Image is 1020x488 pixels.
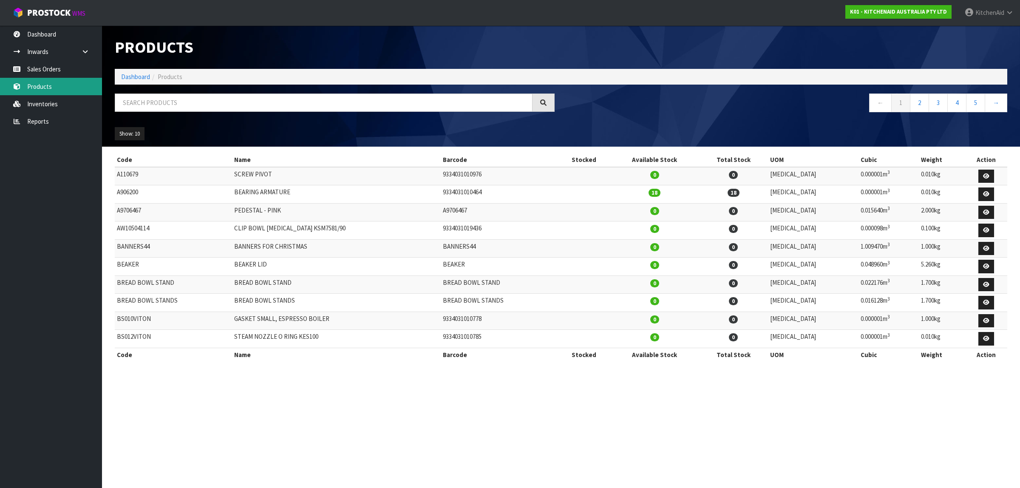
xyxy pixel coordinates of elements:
[729,333,738,341] span: 0
[232,239,441,258] td: BANNERS FOR CHRISTMAS
[650,225,659,233] span: 0
[650,207,659,215] span: 0
[919,294,965,312] td: 1.700kg
[919,239,965,258] td: 1.000kg
[232,203,441,221] td: PEDESTAL - PINK
[558,153,610,167] th: Stocked
[441,167,558,185] td: 9334031010976
[858,258,919,276] td: 0.048960m
[729,279,738,287] span: 0
[729,243,738,251] span: 0
[947,94,966,112] a: 4
[441,348,558,361] th: Barcode
[965,348,1007,361] th: Action
[115,348,232,361] th: Code
[729,297,738,305] span: 0
[115,167,232,185] td: A110679
[728,189,739,197] span: 18
[441,312,558,330] td: 9334031010778
[729,207,738,215] span: 0
[441,258,558,276] td: BEAKER
[729,315,738,323] span: 0
[985,94,1007,112] a: →
[887,205,890,211] sup: 3
[441,153,558,167] th: Barcode
[858,221,919,240] td: 0.000098m
[858,185,919,204] td: 0.000001m
[858,167,919,185] td: 0.000001m
[610,153,699,167] th: Available Stock
[650,171,659,179] span: 0
[115,275,232,294] td: BREAD BOWL STAND
[887,278,890,284] sup: 3
[121,73,150,81] a: Dashboard
[858,330,919,348] td: 0.000001m
[115,294,232,312] td: BREAD BOWL STANDS
[919,153,965,167] th: Weight
[232,330,441,348] td: STEAM NOZZLE O RING KES100
[768,239,858,258] td: [MEDICAL_DATA]
[768,312,858,330] td: [MEDICAL_DATA]
[919,221,965,240] td: 0.100kg
[768,348,858,361] th: UOM
[858,275,919,294] td: 0.022176m
[650,315,659,323] span: 0
[891,94,910,112] a: 1
[910,94,929,112] a: 2
[72,9,85,17] small: WMS
[887,241,890,247] sup: 3
[232,275,441,294] td: BREAD BOWL STAND
[441,330,558,348] td: 9334031010785
[13,7,23,18] img: cube-alt.png
[729,261,738,269] span: 0
[919,258,965,276] td: 5.260kg
[567,94,1007,114] nav: Page navigation
[115,312,232,330] td: BS010VITON
[887,332,890,338] sup: 3
[919,167,965,185] td: 0.010kg
[858,312,919,330] td: 0.000001m
[650,333,659,341] span: 0
[158,73,182,81] span: Products
[887,169,890,175] sup: 3
[869,94,892,112] a: ←
[232,294,441,312] td: BREAD BOWL STANDS
[232,153,441,167] th: Name
[115,94,533,112] input: Search products
[610,348,699,361] th: Available Stock
[919,330,965,348] td: 0.010kg
[115,127,144,141] button: Show: 10
[232,312,441,330] td: GASKET SMALL, ESPRESSO BOILER
[768,221,858,240] td: [MEDICAL_DATA]
[699,153,768,167] th: Total Stock
[650,243,659,251] span: 0
[768,258,858,276] td: [MEDICAL_DATA]
[858,239,919,258] td: 1.009470m
[115,153,232,167] th: Code
[650,297,659,305] span: 0
[919,348,965,361] th: Weight
[887,187,890,193] sup: 3
[850,8,947,15] strong: K01 - KITCHENAID AUSTRALIA PTY LTD
[768,153,858,167] th: UOM
[768,294,858,312] td: [MEDICAL_DATA]
[975,9,1004,17] span: KitchenAid
[115,38,555,56] h1: Products
[115,330,232,348] td: BS012VITON
[966,94,985,112] a: 5
[27,7,71,18] span: ProStock
[858,203,919,221] td: 0.015640m
[115,239,232,258] td: BANNERS44
[650,261,659,269] span: 0
[441,203,558,221] td: A9706467
[768,203,858,221] td: [MEDICAL_DATA]
[919,275,965,294] td: 1.700kg
[919,203,965,221] td: 2.000kg
[441,185,558,204] td: 9334031010464
[115,185,232,204] td: A906200
[115,203,232,221] td: A9706467
[441,275,558,294] td: BREAD BOWL STAND
[887,314,890,320] sup: 3
[729,171,738,179] span: 0
[887,260,890,266] sup: 3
